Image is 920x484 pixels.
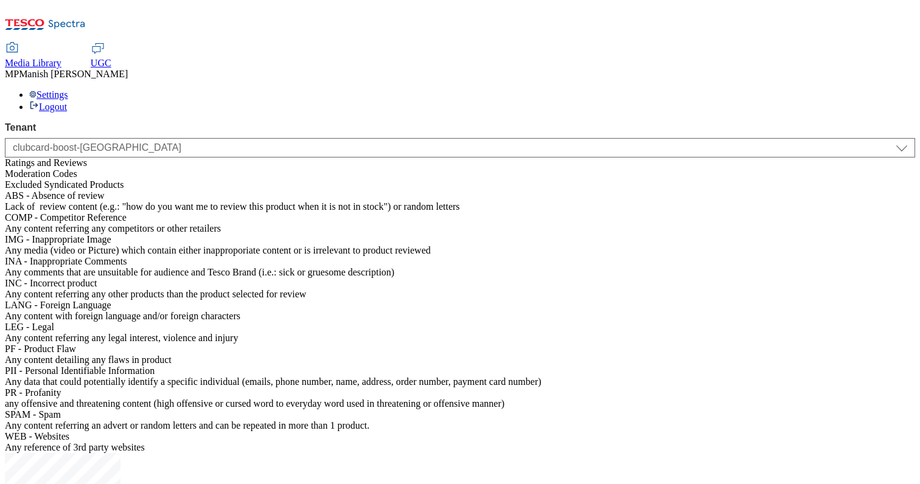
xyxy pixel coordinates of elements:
label: Tenant [5,122,915,133]
div: Any comments that are unsuitable for audience and Tesco Brand (i.e.: sick or gruesome description) [5,267,915,278]
div: Any media (video or Picture) which contain either inapproporiate content or is irrelevant to prod... [5,245,915,256]
div: Any content referring an advert or random letters and can be repeated in more than 1 product. [5,420,915,431]
div: Any content referring any competitors or other retailers [5,223,915,234]
div: any offensive and threatening content (high offensive or cursed word to everyday word used in thr... [5,398,915,409]
div: Any content referring any other products than the product selected for review [5,289,915,300]
div: ABS - Absence of review [5,190,915,201]
div: SPAM - Spam [5,409,915,420]
div: PF - Product Flaw [5,344,915,354]
div: Any reference of 3rd party websites [5,442,915,453]
div: INA - Inappropriate Comments [5,256,915,267]
div: PII - Personal Identifiable Information [5,365,915,376]
div: Any data that could potentially identify a specific individual (emails, phone number, name, addre... [5,376,915,387]
div: LEG - Legal [5,322,915,333]
div: PR - Profanity [5,387,915,398]
span: MP [5,69,19,79]
div: IMG - Inappropriate Image [5,234,915,245]
a: Media Library [5,43,61,69]
span: UGC [91,58,111,68]
span: Media Library [5,58,61,68]
div: INC - Incorrect product [5,278,915,289]
span: Excluded Syndicated Products [5,179,124,190]
span: Ratings and Reviews [5,157,87,168]
div: Lack of review content (e.g.: "how do you want me to review this product when it is not in stock"... [5,201,915,212]
a: Logout [29,102,67,112]
div: LANG - Foreign Language [5,300,915,311]
div: WEB - Websites [5,431,915,442]
div: Any content with foreign language and/or foreign characters [5,311,915,322]
div: Any content detailing any flaws in product [5,354,915,365]
span: Moderation Codes [5,168,77,179]
a: UGC [91,43,111,69]
div: Any content referring any legal interest, violence and injury [5,333,915,344]
a: Settings [29,89,68,100]
div: COMP - Competitor Reference [5,212,915,223]
span: Manish [PERSON_NAME] [19,69,128,79]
